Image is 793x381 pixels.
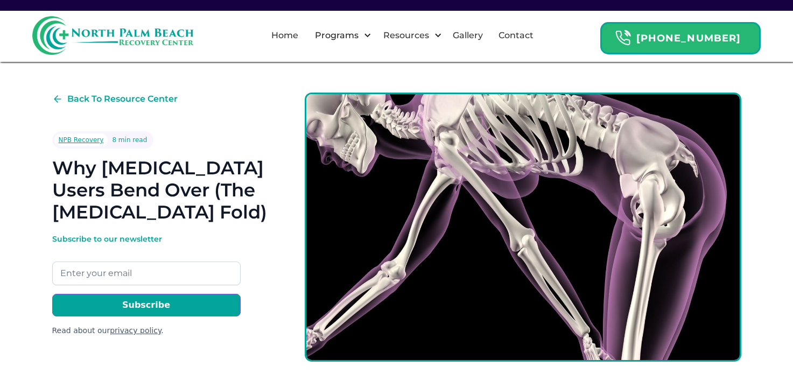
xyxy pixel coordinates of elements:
div: Resources [381,29,432,42]
strong: [PHONE_NUMBER] [636,32,741,44]
a: Back To Resource Center [52,93,178,105]
div: Programs [312,29,361,42]
a: Contact [492,18,540,53]
div: Programs [306,18,374,53]
div: Subscribe to our newsletter [52,234,241,244]
iframe: Tidio Chat [567,262,793,381]
a: Header Calendar Icons[PHONE_NUMBER] [600,17,761,54]
a: NPB Recovery [54,133,108,146]
input: Subscribe [52,294,241,316]
h1: Why [MEDICAL_DATA] Users Bend Over (The [MEDICAL_DATA] Fold) [52,157,270,223]
a: privacy policy [110,326,161,335]
div: 8 min read [112,135,147,145]
form: Email Form [52,234,241,336]
div: Read about our . [52,325,241,336]
img: Header Calendar Icons [615,30,631,46]
div: NPB Recovery [59,135,104,145]
input: Enter your email [52,262,241,285]
div: Resources [374,18,445,53]
a: Gallery [446,18,489,53]
a: Home [265,18,305,53]
div: Back To Resource Center [67,93,178,105]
